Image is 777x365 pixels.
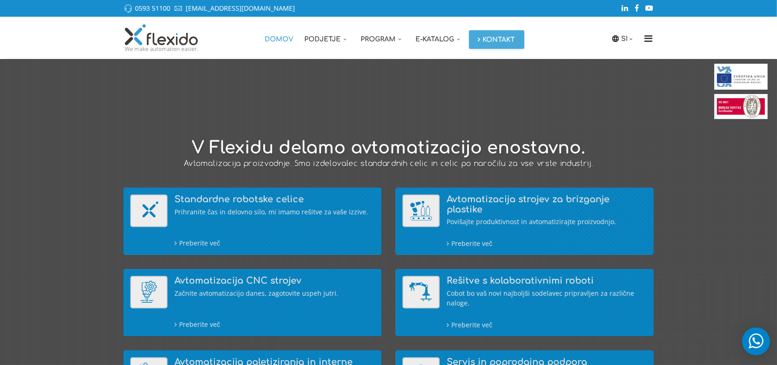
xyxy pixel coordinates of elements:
[174,238,375,248] div: Preberite več
[747,332,765,350] img: whatsapp_icon_white.svg
[260,17,299,59] a: Domov
[174,276,375,286] h4: Avtomatizacija CNC strojev
[130,195,167,227] img: Standardne robotske celice
[135,4,170,13] a: 0593 51100
[355,17,410,59] a: Program
[641,17,656,59] a: Menu
[410,17,469,59] a: E-katalog
[299,17,355,59] a: Podjetje
[402,195,647,248] a: Avtomatizacija strojev za brizganje plastike Avtomatizacija strojev za brizganje plastike Povišaj...
[641,34,656,43] i: Menu
[174,319,375,329] div: Preberite več
[714,94,768,119] img: Bureau Veritas Certification
[174,288,375,298] div: Začnite avtomatizacijo danes, zagotovite uspeh jutri.
[402,276,440,309] img: Rešitve s kolaborativnimi roboti
[714,64,768,90] img: EU skladi
[174,207,375,217] div: Prihranite čas in delovno silo, mi imamo rešitve za vaše izzive.
[186,4,295,13] a: [EMAIL_ADDRESS][DOMAIN_NAME]
[447,276,647,286] h4: Rešitve s kolaborativnimi roboti
[447,319,647,330] div: Preberite več
[174,195,375,205] h4: Standardne robotske celice
[469,30,524,49] a: Kontakt
[621,33,635,44] a: SI
[130,276,375,329] a: Avtomatizacija CNC strojev Avtomatizacija CNC strojev Začnite avtomatizacijo danes, zagotovite us...
[130,276,167,309] img: Avtomatizacija CNC strojev
[123,24,200,52] img: Flexido, d.o.o.
[130,195,375,248] a: Standardne robotske celice Standardne robotske celice Prihranite čas in delovno silo, mi imamo re...
[447,288,647,308] div: Cobot bo vaš novi najboljši sodelavec pripravljen za različne naloge.
[402,276,647,330] a: Rešitve s kolaborativnimi roboti Rešitve s kolaborativnimi roboti Cobot bo vaš novi najboljši sod...
[447,195,647,214] h4: Avtomatizacija strojev za brizganje plastike
[447,238,647,248] div: Preberite več
[447,217,647,226] div: Povišajte produktivnost in avtomatizirajte proizvodnjo.
[402,195,440,227] img: Avtomatizacija strojev za brizganje plastike
[611,34,620,43] img: icon-laguage.svg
